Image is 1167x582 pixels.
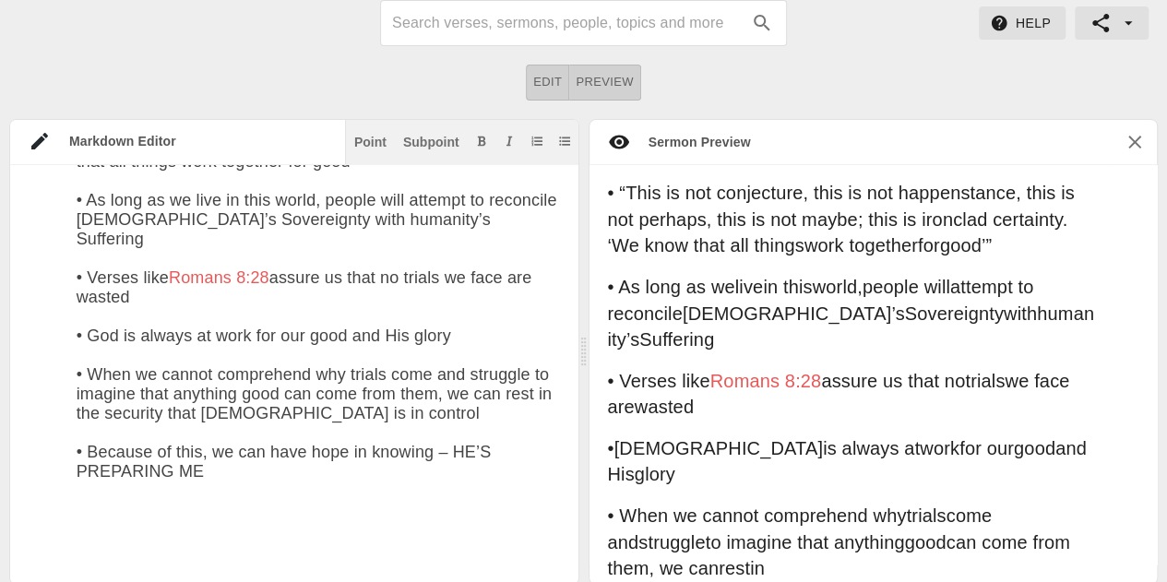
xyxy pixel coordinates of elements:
button: Insert point [351,132,390,150]
span: struggle [638,532,705,552]
span: Help [994,12,1051,35]
span: glory [635,464,675,484]
span: wasted [635,397,694,417]
p: • Verses like assure us that no we face are [608,368,1098,421]
button: Add ordered list [528,132,546,150]
button: Help [979,6,1066,41]
span: work [920,438,959,458]
button: Edit [526,65,569,101]
button: Preview [569,65,641,101]
button: Add unordered list [555,132,574,150]
span: Sovereignty [905,303,1004,324]
span: will [924,277,950,297]
span: trials [965,371,1005,391]
div: Subpoint [403,136,459,148]
input: Search sermons [392,8,742,38]
iframe: Drift Widget Chat Controller [1075,490,1145,560]
span: rest [719,558,750,578]
span: world [813,277,858,297]
span: work [804,235,844,255]
span: live [735,277,764,297]
span: [DEMOGRAPHIC_DATA] [683,303,891,324]
p: • is always at for our and His [608,435,1098,488]
div: Sermon Preview [630,133,751,151]
span: Suffering [639,329,714,350]
span: good [1014,438,1055,458]
span: good [905,532,947,552]
div: text alignment [526,65,641,101]
span: Romans 8:28 [710,371,822,391]
span: Edit [533,72,562,93]
button: Add italic text [500,132,518,150]
div: Point [354,136,387,148]
span: people [863,277,919,297]
button: Subpoint [399,132,463,150]
span: trials [907,505,947,526]
span: good [940,235,982,255]
p: • “This is not conjecture, this is not happenstance, this is not perhaps, this is not maybe; this... [608,180,1098,259]
button: search [742,3,782,43]
span: [DEMOGRAPHIC_DATA] [614,438,823,458]
div: Markdown Editor [51,132,345,150]
span: together [849,235,918,255]
p: • As long as we in this , attempt to reconcile ’s with ’s [608,274,1098,353]
span: Preview [576,72,634,93]
button: Add bold text [472,132,491,150]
